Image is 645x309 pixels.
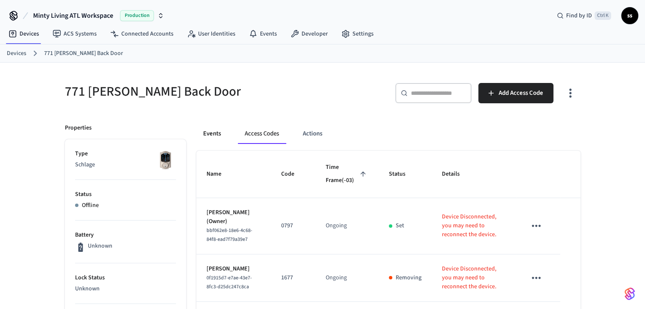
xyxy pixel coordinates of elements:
[478,83,553,103] button: Add Access Code
[296,124,329,144] button: Actions
[75,190,176,199] p: Status
[103,26,180,41] a: Connected Accounts
[44,49,123,58] a: 771 [PERSON_NAME] Back Door
[281,273,305,282] p: 1677
[622,8,637,23] span: ss
[326,161,369,188] span: Time Frame(-03)
[316,198,379,254] td: Ongoing
[65,83,318,100] h5: 771 [PERSON_NAME] Back Door
[238,124,286,144] button: Access Codes
[625,287,635,301] img: SeamLogoGradient.69752ec5.svg
[2,26,46,41] a: Devices
[207,274,252,290] span: 0f1915d7-e7ae-43e7-8fc3-d25dc247c8ca
[396,221,404,230] p: Set
[499,88,543,99] span: Add Access Code
[316,254,379,302] td: Ongoing
[621,7,638,24] button: ss
[281,221,305,230] p: 0797
[207,168,232,181] span: Name
[65,124,92,132] p: Properties
[75,149,176,158] p: Type
[120,10,154,21] span: Production
[389,168,416,181] span: Status
[75,273,176,282] p: Lock Status
[442,212,506,239] p: Device Disconnected, you may need to reconnect the device.
[155,149,176,171] img: Schlage Sense Smart Deadbolt with Camelot Trim, Front
[7,49,26,58] a: Devices
[281,168,305,181] span: Code
[284,26,335,41] a: Developer
[33,11,113,21] span: Minty Living ATL Workspace
[75,284,176,293] p: Unknown
[46,26,103,41] a: ACS Systems
[196,124,228,144] button: Events
[82,201,99,210] p: Offline
[207,208,261,226] p: [PERSON_NAME] (Owner)
[88,242,112,251] p: Unknown
[335,26,380,41] a: Settings
[75,231,176,240] p: Battery
[207,265,261,273] p: [PERSON_NAME]
[242,26,284,41] a: Events
[180,26,242,41] a: User Identities
[75,160,176,169] p: Schlage
[396,273,422,282] p: Removing
[196,124,581,144] div: ant example
[595,11,611,20] span: Ctrl K
[566,11,592,20] span: Find by ID
[207,227,252,243] span: bbf062e8-18e6-4c68-84f8-ead7f79a39e7
[550,8,618,23] div: Find by IDCtrl K
[442,265,506,291] p: Device Disconnected, you may need to reconnect the device.
[442,168,471,181] span: Details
